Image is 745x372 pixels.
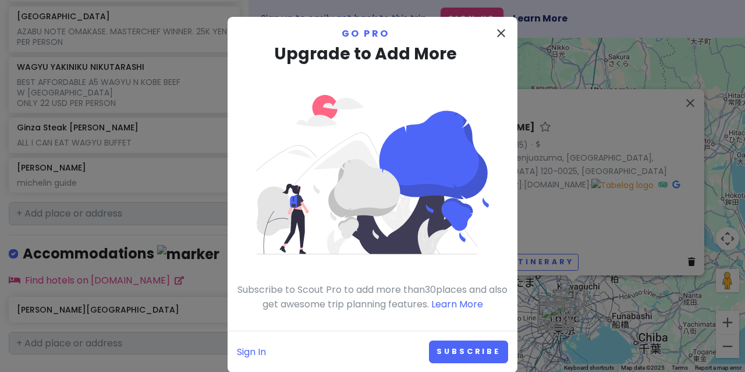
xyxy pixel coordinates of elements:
[256,95,489,254] img: Person looking at mountains, tree, and sun
[494,26,508,42] button: Close
[431,297,483,311] a: Learn More
[237,282,508,312] p: Subscribe to Scout Pro to add more than 30 places and also get awesome trip planning features.
[237,41,508,68] h3: Upgrade to Add More
[494,26,508,40] i: close
[237,345,266,360] a: Sign In
[429,341,508,363] a: Subscribe
[237,26,508,41] p: Go Pro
